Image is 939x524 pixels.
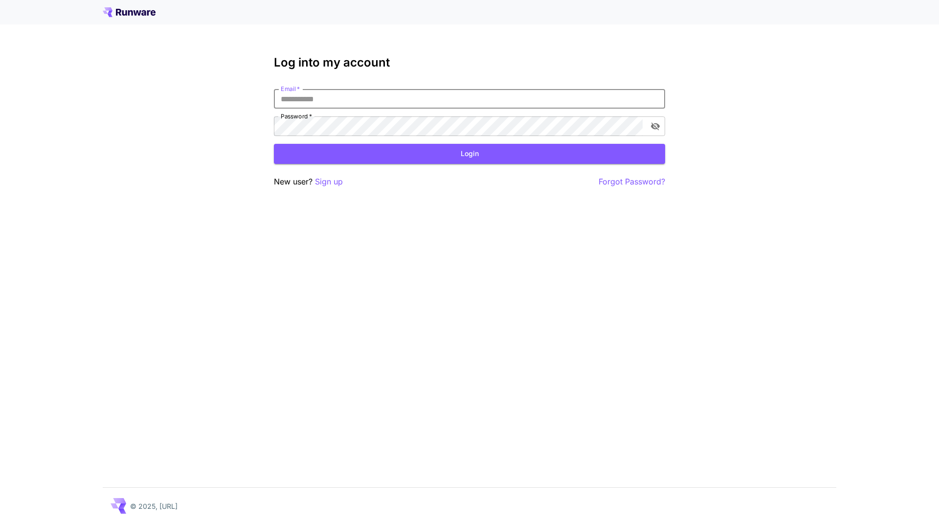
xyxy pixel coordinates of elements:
[274,144,665,164] button: Login
[130,501,178,511] p: © 2025, [URL]
[599,176,665,188] button: Forgot Password?
[274,56,665,69] h3: Log into my account
[274,176,343,188] p: New user?
[647,117,664,135] button: toggle password visibility
[281,112,312,120] label: Password
[281,85,300,93] label: Email
[315,176,343,188] button: Sign up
